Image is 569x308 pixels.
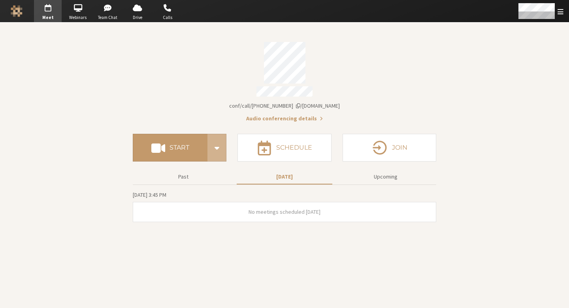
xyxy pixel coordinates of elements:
span: No meetings scheduled [DATE] [249,208,320,215]
h4: Schedule [276,144,312,151]
button: [DATE] [237,170,332,184]
button: Upcoming [338,170,433,184]
img: Iotum [11,5,23,17]
span: Copy my meeting room link [229,102,340,109]
section: Today's Meetings [133,190,436,222]
span: [DATE] 3:45 PM [133,191,166,198]
button: Audio conferencing details [246,114,323,123]
button: Schedule [237,134,331,162]
button: Copy my meeting room linkCopy my meeting room link [229,102,340,110]
h4: Start [170,144,189,151]
span: Calls [154,14,181,21]
button: Start [133,134,207,162]
span: Drive [124,14,151,21]
span: Team Chat [94,14,122,21]
span: Meet [34,14,62,21]
h4: Join [392,144,407,151]
span: Webinars [64,14,92,21]
button: Past [136,170,231,184]
button: Join [343,134,436,162]
div: Start conference options [207,134,226,162]
section: Account details [133,36,436,123]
